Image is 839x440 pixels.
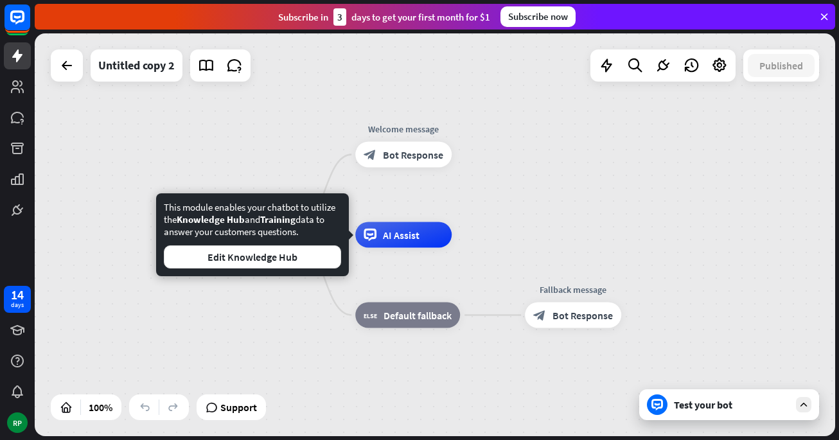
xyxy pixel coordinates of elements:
[220,397,257,418] span: Support
[364,148,376,161] i: block_bot_response
[533,309,546,322] i: block_bot_response
[11,289,24,301] div: 14
[10,5,49,44] button: Open LiveChat chat widget
[85,397,116,418] div: 100%
[164,201,341,268] div: This module enables your chatbot to utilize the and data to answer your customers questions.
[552,309,613,322] span: Bot Response
[98,49,175,82] div: Untitled copy 2
[383,229,420,242] span: AI Assist
[260,213,296,225] span: Training
[364,309,377,322] i: block_fallback
[4,286,31,313] a: 14 days
[333,8,346,26] div: 3
[177,213,245,225] span: Knowledge Hub
[515,283,631,296] div: Fallback message
[7,412,28,433] div: RP
[748,54,815,77] button: Published
[383,148,443,161] span: Bot Response
[346,123,461,136] div: Welcome message
[11,301,24,310] div: days
[674,398,790,411] div: Test your bot
[500,6,576,27] div: Subscribe now
[278,8,490,26] div: Subscribe in days to get your first month for $1
[384,309,452,322] span: Default fallback
[164,245,341,268] button: Edit Knowledge Hub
